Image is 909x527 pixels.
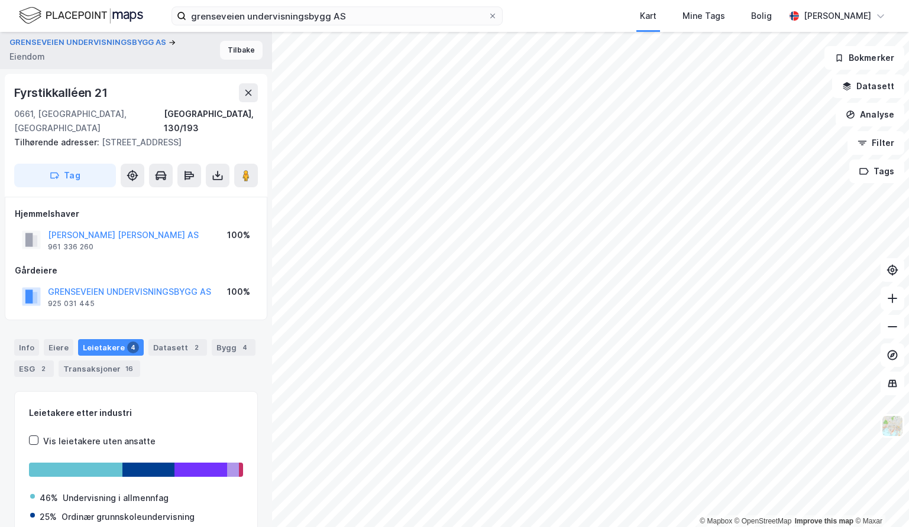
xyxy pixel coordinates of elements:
div: Mine Tags [682,9,725,23]
a: Improve this map [795,517,853,525]
button: Tags [849,160,904,183]
button: Tilbake [220,41,263,60]
img: logo.f888ab2527a4732fd821a326f86c7f29.svg [19,5,143,26]
button: Tag [14,164,116,187]
div: ESG [14,360,54,377]
div: 2 [190,341,202,353]
div: Datasett [148,339,207,356]
div: Undervisning i allmennfag [63,491,169,505]
div: Eiendom [9,50,45,64]
div: 100% [227,228,250,242]
div: 2 [37,363,49,375]
div: 961 336 260 [48,242,93,252]
div: 25% [40,510,57,524]
div: Transaksjoner [59,360,140,377]
a: OpenStreetMap [735,517,792,525]
div: 100% [227,285,250,299]
div: Vis leietakere uten ansatte [43,434,156,448]
div: 0661, [GEOGRAPHIC_DATA], [GEOGRAPHIC_DATA] [14,107,164,135]
div: 4 [239,341,251,353]
span: Tilhørende adresser: [14,137,102,147]
img: Z [881,415,904,437]
div: Fyrstikkalléen 21 [14,83,110,102]
button: Bokmerker [824,46,904,70]
div: [STREET_ADDRESS] [14,135,248,149]
div: 4 [127,341,139,353]
div: 16 [123,363,135,375]
div: [GEOGRAPHIC_DATA], 130/193 [164,107,258,135]
div: Info [14,339,39,356]
div: Eiere [44,339,73,356]
div: Kart [640,9,656,23]
button: GRENSEVEIEN UNDERVISNINGSBYGG AS [9,37,169,48]
a: Mapbox [700,517,732,525]
div: 46% [40,491,58,505]
iframe: Chat Widget [850,470,909,527]
button: Datasett [832,74,904,98]
div: Gårdeiere [15,263,257,278]
div: [PERSON_NAME] [804,9,871,23]
button: Filter [847,131,904,155]
div: Ordinær grunnskoleundervisning [62,510,195,524]
button: Analyse [836,103,904,126]
div: Hjemmelshaver [15,207,257,221]
div: Leietakere [78,339,144,356]
input: Søk på adresse, matrikkel, gårdeiere, leietakere eller personer [186,7,488,25]
div: Bolig [751,9,772,23]
div: 925 031 445 [48,299,95,308]
div: Leietakere etter industri [29,406,243,420]
div: Bygg [212,339,255,356]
